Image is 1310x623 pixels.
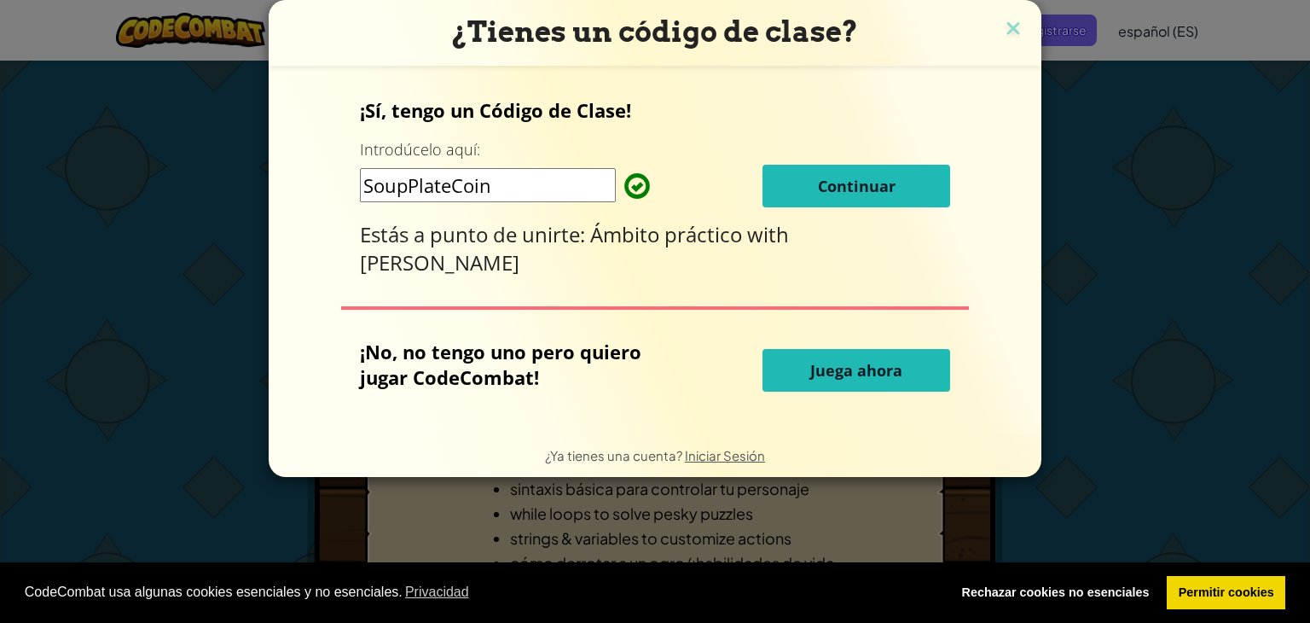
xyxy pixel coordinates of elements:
[818,176,896,196] span: Continuar
[1002,17,1024,43] img: close icon
[1167,576,1285,610] a: allow cookies
[590,220,747,248] span: Ámbito práctico
[762,165,950,207] button: Continuar
[360,339,678,390] p: ¡No, no tengo uno pero quiero jugar CodeCombat!
[360,220,590,248] span: Estás a punto de unirte:
[545,447,685,463] span: ¿Ya tienes una cuenta?
[452,15,858,49] span: ¿Tienes un código de clase?
[747,220,789,248] span: with
[810,360,902,381] span: Juega ahora
[360,139,480,160] label: Introdúcelo aquí:
[685,447,765,463] a: Iniciar Sesión
[403,579,472,605] a: learn more about cookies
[25,579,936,605] span: CodeCombat usa algunas cookies esenciales y no esenciales.
[360,248,519,277] span: [PERSON_NAME]
[950,576,1161,610] a: deny cookies
[360,97,951,123] p: ¡Sí, tengo un Código de Clase!
[762,349,950,392] button: Juega ahora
